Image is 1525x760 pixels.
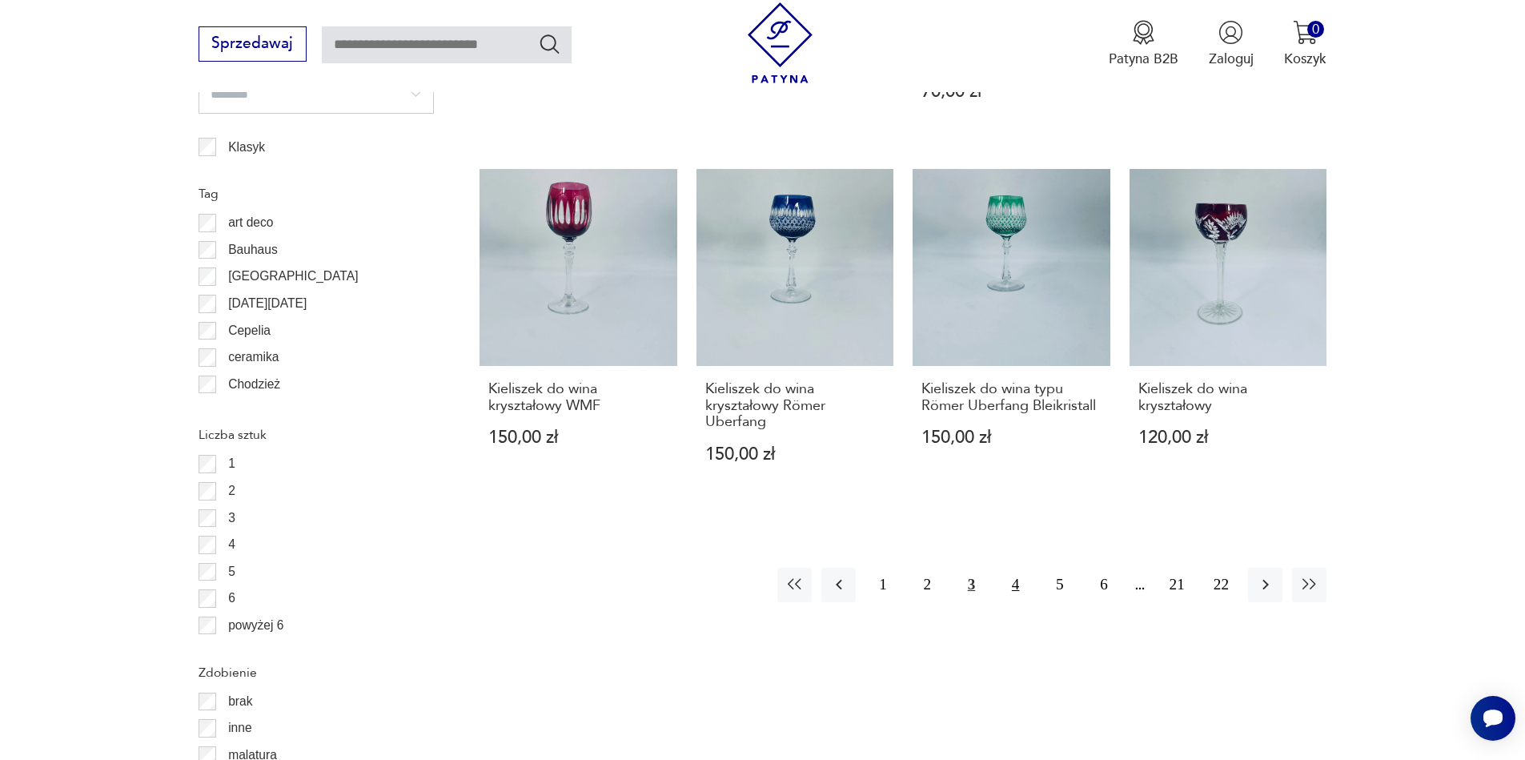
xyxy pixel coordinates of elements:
[488,429,668,446] p: 150,00 zł
[1209,20,1254,68] button: Zaloguj
[705,446,885,463] p: 150,00 zł
[998,568,1033,602] button: 4
[228,374,280,395] p: Chodzież
[696,169,894,501] a: Kieliszek do wina kryształowy Römer UberfangKieliszek do wina kryształowy Römer Uberfang150,00 zł
[1086,568,1121,602] button: 6
[199,26,307,62] button: Sprzedawaj
[1109,20,1178,68] button: Patyna B2B
[199,662,434,683] p: Zdobienie
[1204,568,1238,602] button: 22
[199,424,434,445] p: Liczba sztuk
[1284,50,1326,68] p: Koszyk
[1138,381,1318,414] h3: Kieliszek do wina kryształowy
[1130,169,1327,501] a: Kieliszek do wina kryształowyKieliszek do wina kryształowy120,00 zł
[488,381,668,414] h3: Kieliszek do wina kryształowy WMF
[1109,50,1178,68] p: Patyna B2B
[228,453,235,474] p: 1
[228,320,271,341] p: Cepelia
[228,508,235,529] p: 3
[228,561,235,582] p: 5
[705,381,885,430] h3: Kieliszek do wina kryształowy Römer Uberfang
[228,266,358,287] p: [GEOGRAPHIC_DATA]
[228,347,279,368] p: ceramika
[228,481,235,501] p: 2
[921,381,1102,414] h3: Kieliszek do wina typu Römer Uberfang Bleikristall
[865,568,900,602] button: 1
[228,615,283,636] p: powyżej 6
[1471,696,1515,741] iframe: Smartsupp widget button
[1307,21,1324,38] div: 0
[1138,429,1318,446] p: 120,00 zł
[228,400,276,421] p: Ćmielów
[538,32,561,55] button: Szukaj
[1160,568,1194,602] button: 21
[228,212,273,233] p: art deco
[199,38,307,51] a: Sprzedawaj
[228,137,265,158] p: Klasyk
[228,293,307,314] p: [DATE][DATE]
[480,169,677,501] a: Kieliszek do wina kryształowy WMFKieliszek do wina kryształowy WMF150,00 zł
[1131,20,1156,45] img: Ikona medalu
[1218,20,1243,45] img: Ikonka użytkownika
[1284,20,1326,68] button: 0Koszyk
[921,429,1102,446] p: 150,00 zł
[910,568,945,602] button: 2
[228,718,251,738] p: inne
[1042,568,1077,602] button: 5
[1293,20,1318,45] img: Ikona koszyka
[199,183,434,204] p: Tag
[228,588,235,609] p: 6
[1109,20,1178,68] a: Ikona medaluPatyna B2B
[913,169,1110,501] a: Kieliszek do wina typu Römer Uberfang BleikristallKieliszek do wina typu Römer Uberfang Bleikrist...
[228,239,278,260] p: Bauhaus
[228,534,235,555] p: 4
[1209,50,1254,68] p: Zaloguj
[921,83,1102,100] p: 70,00 zł
[228,691,252,712] p: brak
[954,568,989,602] button: 3
[740,2,821,83] img: Patyna - sklep z meblami i dekoracjami vintage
